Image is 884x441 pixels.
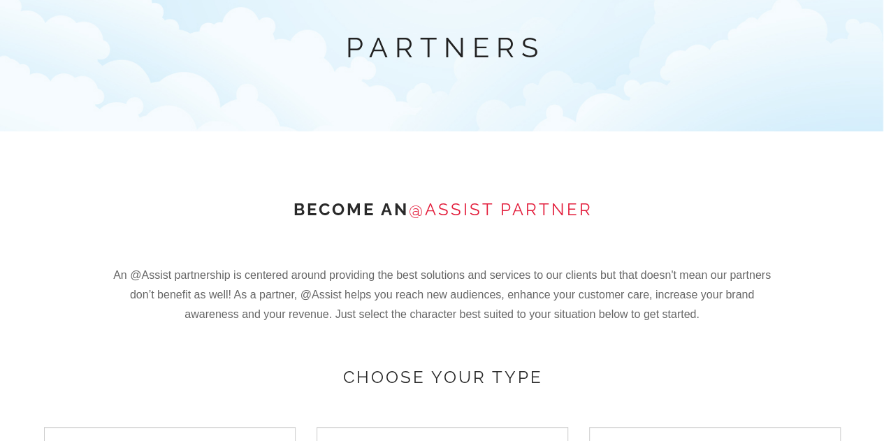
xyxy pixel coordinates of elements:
span: @Assist Partner [409,199,593,219]
h2: Partners [44,31,848,64]
strong: Become an [294,199,593,219]
p: An @Assist partnership is centered around providing the best solutions and services to our client... [112,266,772,324]
h4: Choose your Type [121,366,766,389]
iframe: Drift Widget Chat Controller [814,371,867,424]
